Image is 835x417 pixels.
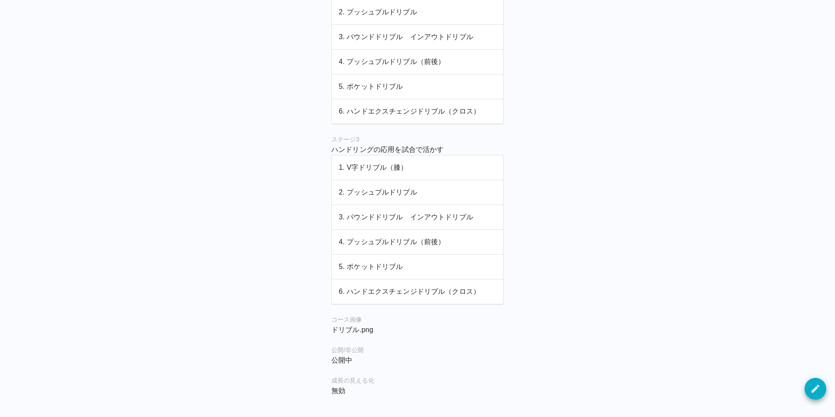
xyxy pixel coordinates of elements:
p: 6. ハンドエクスチェンジドリブル（クロス） [339,286,496,297]
p: ハンドリングの応用を試合で活かす [331,145,504,155]
p: 3. パウンドドリブル インアウトドリブル [339,32,496,42]
p: 4. プッシュプルドリブル（前後） [339,237,496,247]
p: 公開中 [331,355,504,366]
p: 無効 [331,386,504,396]
p: 5. ポケットドリブル [339,81,496,92]
p: 4. プッシュプルドリブル（前後） [339,57,496,67]
p: 3. パウンドドリブル インアウトドリブル [339,212,496,222]
p: 2. プッシュプルドリブル [339,187,496,198]
p: ドリブル.png [331,325,504,335]
h6: コース画像 [331,315,504,325]
p: 2. プッシュプルドリブル [339,7,496,17]
h6: 公開/非公開 [331,346,504,355]
p: 6. ハンドエクスチェンジドリブル（クロス） [339,106,496,117]
h6: ステージ 3 [331,135,504,145]
p: 5. ポケットドリブル [339,262,496,272]
h6: 成長の見える化 [331,376,504,386]
p: 1. V字ドリブル（膝） [339,162,496,173]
